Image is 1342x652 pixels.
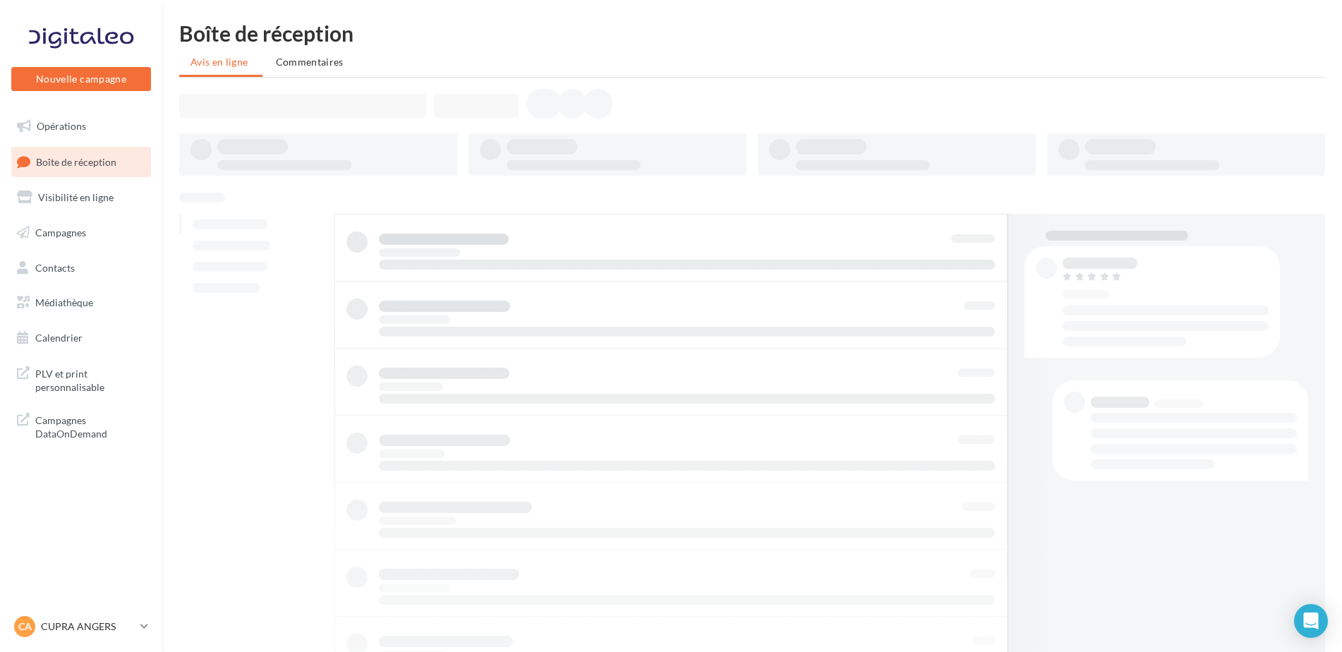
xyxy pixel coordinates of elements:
span: Contacts [35,261,75,273]
span: CA [18,620,32,634]
span: Campagnes DataOnDemand [35,411,145,441]
button: Nouvelle campagne [11,67,151,91]
span: Médiathèque [35,296,93,308]
span: PLV et print personnalisable [35,364,145,394]
span: Calendrier [35,332,83,344]
a: Médiathèque [8,288,154,318]
a: Opérations [8,111,154,141]
span: Boîte de réception [36,155,116,167]
div: Boîte de réception [179,23,1325,44]
span: Visibilité en ligne [38,191,114,203]
a: Campagnes DataOnDemand [8,405,154,447]
a: Boîte de réception [8,147,154,177]
span: Commentaires [276,56,344,68]
a: CA CUPRA ANGERS [11,613,151,640]
div: Open Intercom Messenger [1294,604,1328,638]
a: Visibilité en ligne [8,183,154,212]
p: CUPRA ANGERS [41,620,135,634]
a: PLV et print personnalisable [8,358,154,400]
span: Opérations [37,120,86,132]
a: Contacts [8,253,154,283]
a: Calendrier [8,323,154,353]
a: Campagnes [8,218,154,248]
span: Campagnes [35,227,86,239]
